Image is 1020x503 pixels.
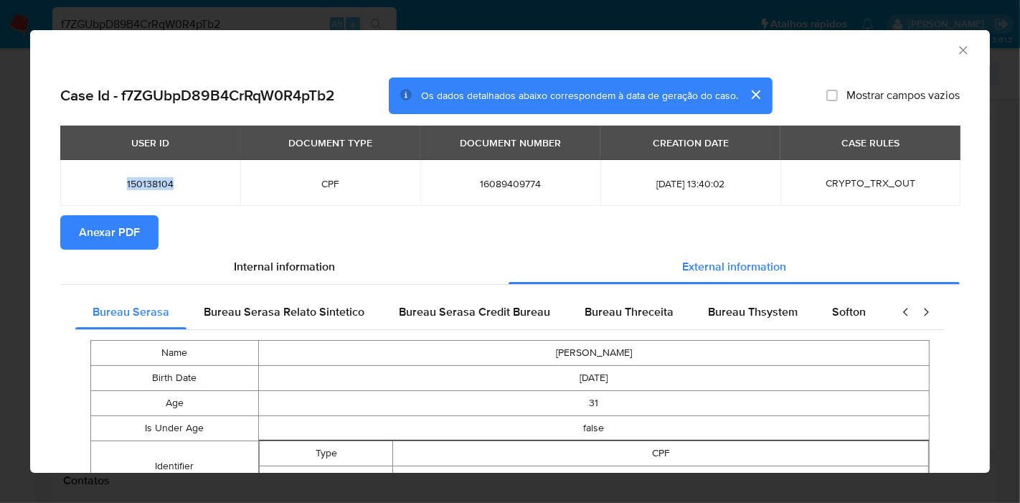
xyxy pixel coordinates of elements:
[585,304,674,320] span: Bureau Threceita
[826,90,838,101] input: Mostrar campos vazios
[259,466,393,491] td: Value
[258,415,929,441] td: false
[204,304,364,320] span: Bureau Serasa Relato Sintetico
[738,77,773,112] button: cerrar
[682,258,786,275] span: External information
[91,441,259,492] td: Identifier
[60,250,960,284] div: Detailed info
[833,131,908,155] div: CASE RULES
[30,30,990,473] div: closure-recommendation-modal
[644,131,737,155] div: CREATION DATE
[234,258,335,275] span: Internal information
[451,131,570,155] div: DOCUMENT NUMBER
[93,304,169,320] span: Bureau Serasa
[826,176,915,190] span: CRYPTO_TRX_OUT
[280,131,381,155] div: DOCUMENT TYPE
[258,340,929,365] td: [PERSON_NAME]
[60,86,335,105] h2: Case Id - f7ZGUbpD89B4CrRqW0R4pTb2
[421,88,738,103] span: Os dados detalhados abaixo correspondem à data de geração do caso.
[258,177,403,190] span: CPF
[60,215,159,250] button: Anexar PDF
[91,365,259,390] td: Birth Date
[77,177,223,190] span: 150138104
[393,466,929,491] td: 16089409774
[258,390,929,415] td: 31
[393,441,929,466] td: CPF
[123,131,178,155] div: USER ID
[399,304,550,320] span: Bureau Serasa Credit Bureau
[91,390,259,415] td: Age
[91,340,259,365] td: Name
[618,177,763,190] span: [DATE] 13:40:02
[259,441,393,466] td: Type
[438,177,583,190] span: 16089409774
[75,295,887,329] div: Detailed external info
[91,415,259,441] td: Is Under Age
[708,304,798,320] span: Bureau Thsystem
[846,88,960,103] span: Mostrar campos vazios
[79,217,140,248] span: Anexar PDF
[258,365,929,390] td: [DATE]
[832,304,866,320] span: Softon
[956,43,969,56] button: Fechar a janela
